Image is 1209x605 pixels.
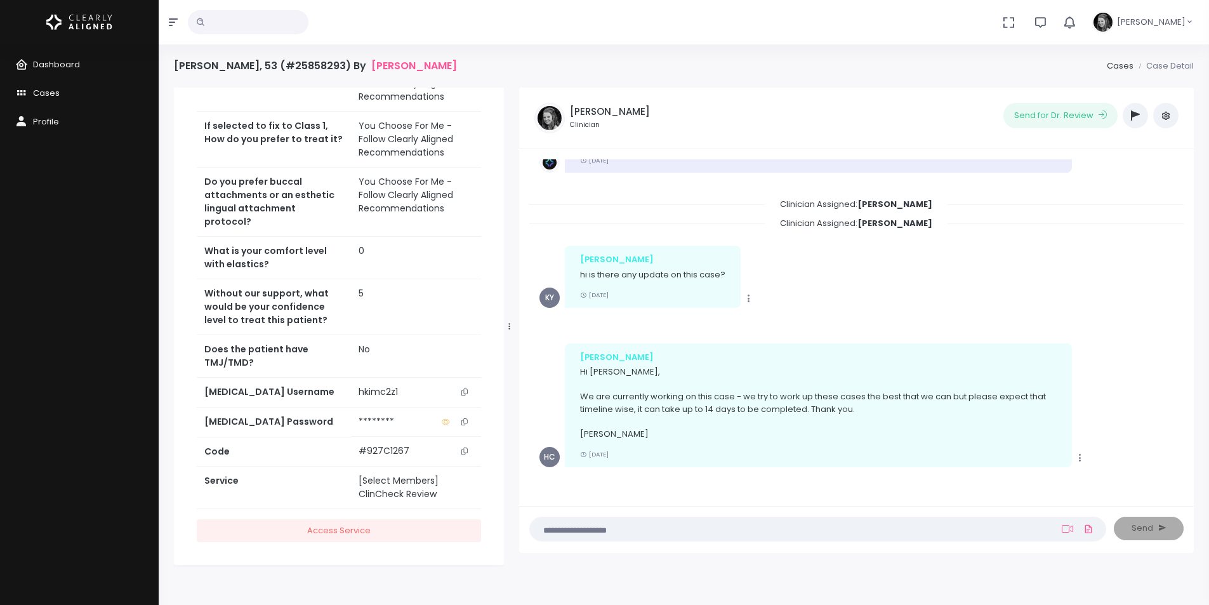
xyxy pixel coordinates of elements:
[197,408,351,437] th: [MEDICAL_DATA] Password
[580,291,609,299] small: [DATE]
[580,253,725,266] div: [PERSON_NAME]
[197,112,351,168] th: If selected to fix to Class 1, How do you prefer to treat it?
[857,217,932,229] b: [PERSON_NAME]
[371,60,457,72] a: [PERSON_NAME]
[1092,11,1114,34] img: Header Avatar
[197,279,351,335] th: Without our support, what would be your confidence level to treat this patient?
[1133,60,1194,72] li: Case Detail
[1081,517,1096,540] a: Add Files
[351,168,481,237] td: You Choose For Me - Follow Clearly Aligned Recommendations
[1117,16,1186,29] span: [PERSON_NAME]
[351,378,481,407] td: hkimc2z1
[580,269,725,281] p: hi is there any update on this case?
[197,467,351,509] th: Service
[197,378,351,408] th: [MEDICAL_DATA] Username
[174,88,504,567] div: scrollable content
[857,198,932,210] b: [PERSON_NAME]
[351,112,481,168] td: You Choose For Me - Follow Clearly Aligned Recommendations
[351,335,481,378] td: No
[351,237,481,279] td: 0
[33,87,60,99] span: Cases
[1003,103,1118,128] button: Send for Dr. Review
[351,279,481,335] td: 5
[174,60,457,72] h4: [PERSON_NAME], 53 (#25858293) By
[580,450,609,458] small: [DATE]
[33,58,80,70] span: Dashboard
[539,447,560,467] span: HC
[570,106,650,117] h5: [PERSON_NAME]
[580,351,1057,364] div: [PERSON_NAME]
[765,213,948,233] span: Clinician Assigned:
[46,9,112,36] img: Logo Horizontal
[1107,60,1133,72] a: Cases
[580,366,1057,440] p: Hi [PERSON_NAME], We are currently working on this case - we try to work up these cases the best ...
[529,159,1184,493] div: scrollable content
[539,288,560,308] span: KY
[197,168,351,237] th: Do you prefer buccal attachments or an esthetic lingual attachment protocol?
[197,335,351,378] th: Does the patient have TMJ/TMD?
[197,437,351,466] th: Code
[359,474,473,501] div: [Select Members] ClinCheck Review
[580,156,609,164] small: [DATE]
[351,437,481,466] td: #927C1267
[197,237,351,279] th: What is your comfort level with elastics?
[570,120,650,130] small: Clinician
[765,194,948,214] span: Clinician Assigned:
[1059,524,1076,534] a: Add Loom Video
[33,116,59,128] span: Profile
[197,519,481,543] a: Access Service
